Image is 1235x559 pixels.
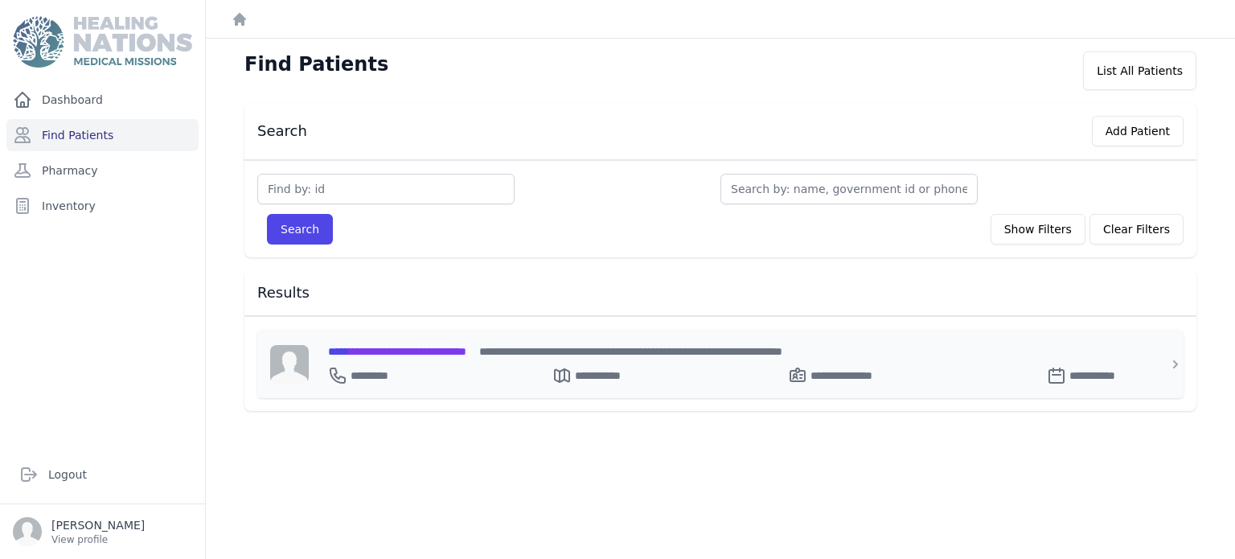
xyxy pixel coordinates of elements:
[13,16,191,68] img: Medical Missions EMR
[720,174,978,204] input: Search by: name, government id or phone
[6,119,199,151] a: Find Patients
[267,214,333,245] button: Search
[6,154,199,187] a: Pharmacy
[1083,51,1196,90] div: List All Patients
[13,458,192,491] a: Logout
[257,121,307,141] h3: Search
[257,283,1184,302] h3: Results
[244,51,388,77] h1: Find Patients
[51,533,145,546] p: View profile
[257,174,515,204] input: Find by: id
[13,517,192,546] a: [PERSON_NAME] View profile
[1092,116,1184,146] button: Add Patient
[6,84,199,116] a: Dashboard
[270,345,309,384] img: person-242608b1a05df3501eefc295dc1bc67a.jpg
[6,190,199,222] a: Inventory
[51,517,145,533] p: [PERSON_NAME]
[991,214,1085,245] button: Show Filters
[1089,214,1184,245] button: Clear Filters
